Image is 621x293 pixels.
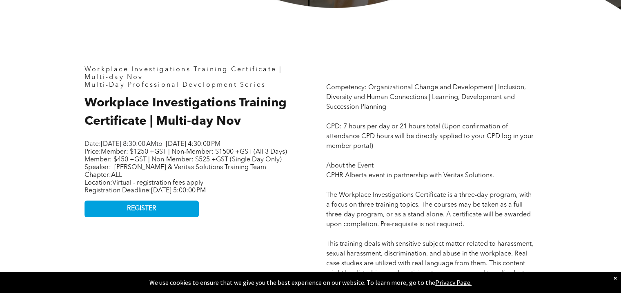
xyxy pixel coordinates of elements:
span: Speaker: [85,164,111,171]
div: Dismiss notification [614,274,617,282]
span: Virtual - registration fees apply [112,180,203,186]
span: Chapter: [85,172,122,178]
span: [PERSON_NAME] & Veritas Solutions Training Team [114,164,266,171]
span: [DATE] 8:30:00 AM [101,141,156,148]
a: REGISTER [85,200,199,217]
span: ALL [111,172,122,178]
span: Multi-Day Professional Development Series [85,82,266,88]
span: REGISTER [127,205,156,213]
span: Price: [85,149,287,163]
a: Privacy Page. [435,278,472,286]
span: Workplace Investigations Training Certificate | Multi-day Nov [85,97,287,128]
span: Workplace Investigations Training Certificate | Multi-day Nov [85,66,282,81]
span: Location: Registration Deadline: [85,180,206,194]
span: [DATE] 4:30:00 PM [166,141,220,148]
span: Date: to [85,141,162,148]
span: [DATE] 5:00:00 PM [151,187,206,194]
span: Member: $1250 +GST | Non-Member: $1500 +GST (All 3 Days) Member: $450 +GST | Non-Member: $525 +GS... [85,149,287,163]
